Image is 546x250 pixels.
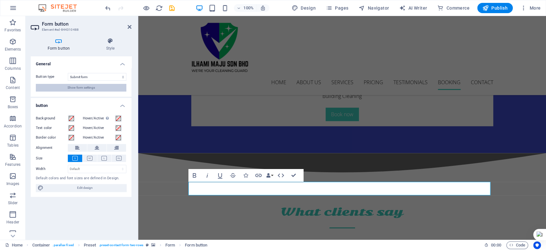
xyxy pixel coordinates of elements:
[491,241,501,249] span: 00 00
[6,181,20,186] p: Images
[477,3,513,13] button: Publish
[185,241,207,249] span: Click to select. Double-click to edit
[83,134,115,141] label: Hover/Active
[36,167,68,171] label: Width
[89,38,131,51] h4: Style
[31,38,89,51] h4: Form button
[4,28,21,33] p: Favorites
[146,243,149,247] i: This element is a customizable preset
[8,104,18,109] p: Boxes
[265,169,274,182] button: Data Bindings
[45,184,124,192] span: Edit design
[227,169,239,182] button: Strikethrough
[243,4,254,12] h6: 100%
[142,4,150,12] button: Click here to leave preview mode and continue editing
[482,5,508,11] span: Publish
[6,85,20,90] p: Content
[155,4,163,12] i: Reload page
[437,5,470,11] span: Commerce
[326,5,348,11] span: Pages
[83,115,115,122] label: Hover/Active
[104,4,112,12] i: Undo: Change size (Ctrl+Z)
[292,5,316,11] span: Design
[165,241,175,249] span: Click to select. Double-click to edit
[8,200,18,206] p: Slider
[31,56,131,68] h4: General
[36,84,126,92] button: Show form settings
[435,3,472,13] button: Commerce
[52,241,74,249] span: . parallax-fixed
[356,3,392,13] button: Navigator
[252,169,265,182] button: Link
[36,184,126,192] button: Edit design
[99,241,144,249] span: . preset-contact-form-two-rows
[168,4,176,12] button: save
[42,21,131,27] h2: Form button
[32,241,50,249] span: Click to select. Double-click to edit
[518,3,543,13] button: More
[201,169,213,182] button: Italic (Ctrl+I)
[4,124,22,129] p: Accordion
[275,169,287,182] button: HTML
[509,241,525,249] span: Code
[484,241,501,249] h6: Session time
[83,124,115,132] label: Hover/Active
[5,162,20,167] p: Features
[399,5,427,11] span: AI Writer
[214,169,226,182] button: Underline (Ctrl+U)
[533,241,541,249] button: Usercentrics
[36,124,68,132] label: Text color
[359,5,389,11] span: Navigator
[6,220,19,225] p: Header
[36,134,68,141] label: Border color
[31,98,131,109] h4: button
[234,4,257,12] button: 100%
[42,27,119,33] h3: Element #ed-844310488
[32,241,208,249] nav: breadcrumb
[5,47,21,52] p: Elements
[495,243,496,247] span: :
[289,3,318,13] div: Design (Ctrl+Alt+Y)
[323,3,351,13] button: Pages
[188,169,201,182] button: Bold (Ctrl+B)
[36,144,68,152] label: Alignment
[5,241,23,249] a: Click to cancel selection. Double-click to open Pages
[36,176,126,181] div: Default colors and font sizes are defined in Design.
[289,3,318,13] button: Design
[7,143,19,148] p: Tables
[260,5,266,11] i: On resize automatically adjust zoom level to fit chosen device.
[155,4,163,12] button: reload
[36,73,68,81] label: Button type
[168,4,176,12] i: Save (Ctrl+S)
[397,3,430,13] button: AI Writer
[5,66,21,71] p: Columns
[67,84,95,92] span: Show form settings
[36,155,68,162] label: Size
[240,169,252,182] button: Icons
[36,115,68,122] label: Background
[520,5,541,11] span: More
[104,4,112,12] button: undo
[84,241,96,249] span: Click to select. Double-click to edit
[151,243,155,247] i: This element contains a background
[37,4,85,12] img: Editor Logo
[288,169,300,182] button: Confirm (Ctrl+⏎)
[506,241,528,249] button: Code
